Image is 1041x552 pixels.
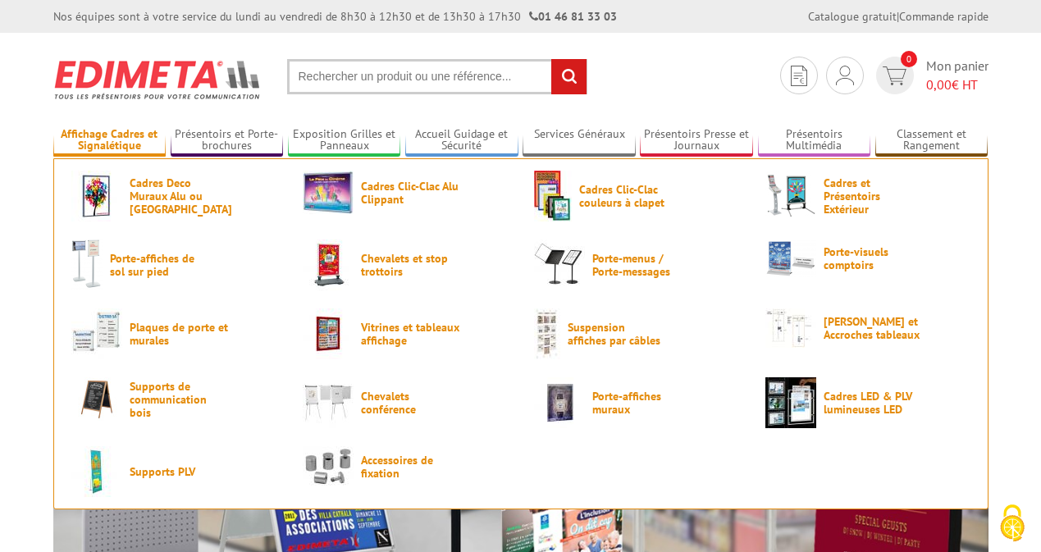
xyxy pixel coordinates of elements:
[303,446,508,486] a: Accessoires de fixation
[872,57,988,94] a: devis rapide 0 Mon panier 0,00€ HT
[765,171,970,221] a: Cadres et Présentoirs Extérieur
[534,377,739,428] a: Porte-affiches muraux
[130,465,228,478] span: Supports PLV
[901,51,917,67] span: 0
[71,308,276,359] a: Plaques de porte et murales
[405,127,518,154] a: Accueil Guidage et Sécurité
[303,377,508,428] a: Chevalets conférence
[592,390,691,416] span: Porte-affiches muraux
[53,49,263,110] img: Présentoir, panneau, stand - Edimeta - PLV, affichage, mobilier bureau, entreprise
[824,245,922,271] span: Porte-visuels comptoirs
[534,308,560,359] img: Suspension affiches par câbles
[899,9,988,24] a: Commande rapide
[765,240,816,277] img: Porte-visuels comptoirs
[361,321,459,347] span: Vitrines et tableaux affichage
[287,59,587,94] input: Rechercher un produit ou une référence...
[926,76,952,93] span: 0,00
[71,377,122,421] img: Supports de communication bois
[303,240,508,290] a: Chevalets et stop trottoirs
[130,176,228,216] span: Cadres Deco Muraux Alu ou [GEOGRAPHIC_DATA]
[551,59,587,94] input: rechercher
[303,171,354,214] img: Cadres Clic-Clac Alu Clippant
[808,8,988,25] div: |
[824,176,922,216] span: Cadres et Présentoirs Extérieur
[765,308,816,348] img: Cimaises et Accroches tableaux
[53,8,617,25] div: Nos équipes sont à votre service du lundi au vendredi de 8h30 à 12h30 et de 13h30 à 17h30
[71,377,276,421] a: Supports de communication bois
[171,127,284,154] a: Présentoirs et Porte-brochures
[303,240,354,290] img: Chevalets et stop trottoirs
[71,171,122,221] img: Cadres Deco Muraux Alu ou Bois
[883,66,906,85] img: devis rapide
[534,240,585,290] img: Porte-menus / Porte-messages
[303,377,354,428] img: Chevalets conférence
[71,171,276,221] a: Cadres Deco Muraux Alu ou [GEOGRAPHIC_DATA]
[765,377,816,428] img: Cadres LED & PLV lumineuses LED
[765,308,970,348] a: [PERSON_NAME] et Accroches tableaux
[303,308,508,359] a: Vitrines et tableaux affichage
[926,75,988,94] span: € HT
[534,240,739,290] a: Porte-menus / Porte-messages
[361,180,459,206] span: Cadres Clic-Clac Alu Clippant
[529,9,617,24] strong: 01 46 81 33 03
[824,390,922,416] span: Cadres LED & PLV lumineuses LED
[53,127,167,154] a: Affichage Cadres et Signalétique
[568,321,666,347] span: Suspension affiches par câbles
[71,240,276,290] a: Porte-affiches de sol sur pied
[875,127,988,154] a: Classement et Rangement
[71,240,103,290] img: Porte-affiches de sol sur pied
[758,127,871,154] a: Présentoirs Multimédia
[765,377,970,428] a: Cadres LED & PLV lumineuses LED
[534,377,585,428] img: Porte-affiches muraux
[110,252,208,278] span: Porte-affiches de sol sur pied
[579,183,678,209] span: Cadres Clic-Clac couleurs à clapet
[303,171,508,214] a: Cadres Clic-Clac Alu Clippant
[836,66,854,85] img: devis rapide
[361,454,459,480] span: Accessoires de fixation
[592,252,691,278] span: Porte-menus / Porte-messages
[361,390,459,416] span: Chevalets conférence
[71,308,122,359] img: Plaques de porte et murales
[130,321,228,347] span: Plaques de porte et murales
[303,308,354,359] img: Vitrines et tableaux affichage
[765,240,970,277] a: Porte-visuels comptoirs
[71,446,276,497] a: Supports PLV
[288,127,401,154] a: Exposition Grilles et Panneaux
[523,127,636,154] a: Services Généraux
[303,446,354,486] img: Accessoires de fixation
[992,503,1033,544] img: Cookies (fenêtre modale)
[640,127,753,154] a: Présentoirs Presse et Journaux
[926,57,988,94] span: Mon panier
[361,252,459,278] span: Chevalets et stop trottoirs
[534,171,739,221] a: Cadres Clic-Clac couleurs à clapet
[534,171,572,221] img: Cadres Clic-Clac couleurs à clapet
[765,171,816,221] img: Cadres et Présentoirs Extérieur
[808,9,897,24] a: Catalogue gratuit
[130,380,228,419] span: Supports de communication bois
[824,315,922,341] span: [PERSON_NAME] et Accroches tableaux
[534,308,739,359] a: Suspension affiches par câbles
[791,66,807,86] img: devis rapide
[984,496,1041,552] button: Cookies (fenêtre modale)
[71,446,122,497] img: Supports PLV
